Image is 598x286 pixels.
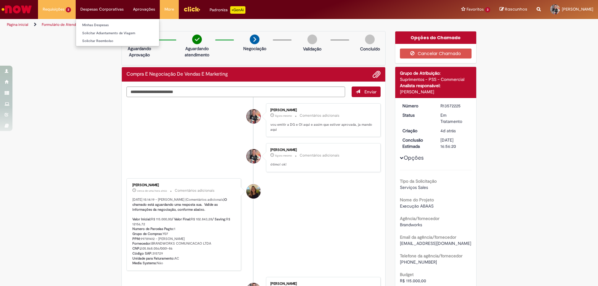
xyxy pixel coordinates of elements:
b: Budget [400,272,414,277]
div: Victor Grecco [246,149,261,163]
div: Em Tratamento [440,112,469,124]
span: Agora mesmo [275,114,292,118]
div: 26/09/2025 18:32:28 [440,128,469,134]
b: CNPJ: [132,246,142,251]
time: 30/09/2025 16:02:53 [275,114,292,118]
small: Comentários adicionais [300,153,339,158]
img: ServiceNow [1,3,33,16]
dt: Status [398,112,436,118]
div: [DATE] 16:56:20 [440,137,469,149]
a: Página inicial [7,22,28,27]
img: click_logo_yellow_360x200.png [183,4,200,14]
time: 26/09/2025 18:32:28 [440,128,456,134]
a: Rascunhos [500,7,527,12]
b: Unidade para Faturamento: [132,256,174,261]
span: Serviços Sales [400,185,428,190]
small: Comentários adicionais [300,113,339,118]
span: cerca de uma hora atrás [137,189,167,193]
button: Cancelar Chamado [400,49,472,59]
b: PPM: [132,237,140,241]
p: [DATE] 15:14:19 - [PERSON_NAME] (Comentários adicionais) R$ 115.000,00 R$ 102.843,28 R$ 12156,72 ... [132,197,236,266]
b: Fornecedor: [132,241,151,246]
p: Concluído [360,46,380,52]
span: More [164,6,174,12]
div: Grupo de Atribuição: [400,70,472,76]
b: O chamado está aguardando uma resposta sua. Valide as informações da negociação, conforme abaixo.... [132,197,228,222]
dt: Criação [398,128,436,134]
b: Nome do Projeto [400,197,434,203]
div: Opções do Chamado [395,31,477,44]
span: Execução ABAAS [400,203,434,209]
b: Email da agência/fornecedor [400,234,456,240]
a: Solicitar Reembolso [76,38,159,45]
div: [PERSON_NAME] [270,148,374,152]
p: Validação [303,46,321,52]
img: check-circle-green.png [192,35,202,44]
a: Solicitar Adiantamento de Viagem [76,30,159,37]
span: Favoritos [467,6,484,12]
div: [PERSON_NAME] [270,282,374,286]
h2: Compra E Negociação De Vendas E Marketing Histórico de tíquete [126,72,228,77]
span: Enviar [364,89,377,95]
a: Formulário de Atendimento [42,22,88,27]
b: Tipo da Solicitação [400,178,437,184]
div: Padroniza [210,6,245,14]
span: Aprovações [133,6,155,12]
span: [PHONE_NUMBER] [400,259,437,265]
span: 2 [66,7,71,12]
span: 4d atrás [440,128,456,134]
b: / Valor Final: [172,217,191,222]
div: [PERSON_NAME] [132,183,236,187]
img: img-circle-grey.png [307,35,317,44]
span: Rascunhos [505,6,527,12]
time: 30/09/2025 16:02:03 [275,154,292,157]
span: [EMAIL_ADDRESS][DOMAIN_NAME] [400,241,471,246]
button: Enviar [352,87,381,97]
b: Telefone da agência/fornecedor [400,253,463,259]
span: Requisições [43,6,64,12]
div: Analista responsável: [400,82,472,89]
b: Media Systems: [132,261,157,265]
span: Brandworks [400,222,422,227]
b: Numero de Parcelas Pagto: [132,227,174,231]
b: Grupo de Compras: [132,232,163,236]
span: Agora mesmo [275,154,292,157]
dt: Conclusão Estimada [398,137,436,149]
ul: Despesas Corporativas [76,19,159,46]
p: ótimo! ok! [270,162,374,167]
span: R$ 115.000,00 [400,278,426,284]
dt: Número [398,103,436,109]
p: +GenAi [230,6,245,14]
b: Código SAP: [132,251,152,256]
button: Adicionar anexos [373,70,381,78]
div: [PERSON_NAME] [270,108,374,112]
div: Lara Moccio Breim Solera [246,184,261,199]
div: Suprimentos - PSS - Commercial [400,76,472,82]
p: Negociação [243,45,266,52]
div: [PERSON_NAME] [400,89,472,95]
img: img-circle-grey.png [365,35,375,44]
img: arrow-next.png [250,35,259,44]
span: [PERSON_NAME] [562,7,593,12]
p: Aguardando atendimento [182,45,212,58]
small: Comentários adicionais [175,188,215,193]
p: vou emitir a DG e OI aqui e assim que estiver aprovada, ja mando aqui [270,122,374,132]
a: Minhas Despesas [76,22,159,29]
span: 3 [485,7,490,12]
b: Agência/fornecedor [400,216,439,221]
div: Victor Grecco [246,109,261,124]
textarea: Digite sua mensagem aqui... [126,87,345,97]
ul: Trilhas de página [5,19,394,30]
b: / Saving: [212,217,226,222]
span: Despesas Corporativas [80,6,124,12]
p: Aguardando Aprovação [124,45,154,58]
div: R13572225 [440,103,469,109]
